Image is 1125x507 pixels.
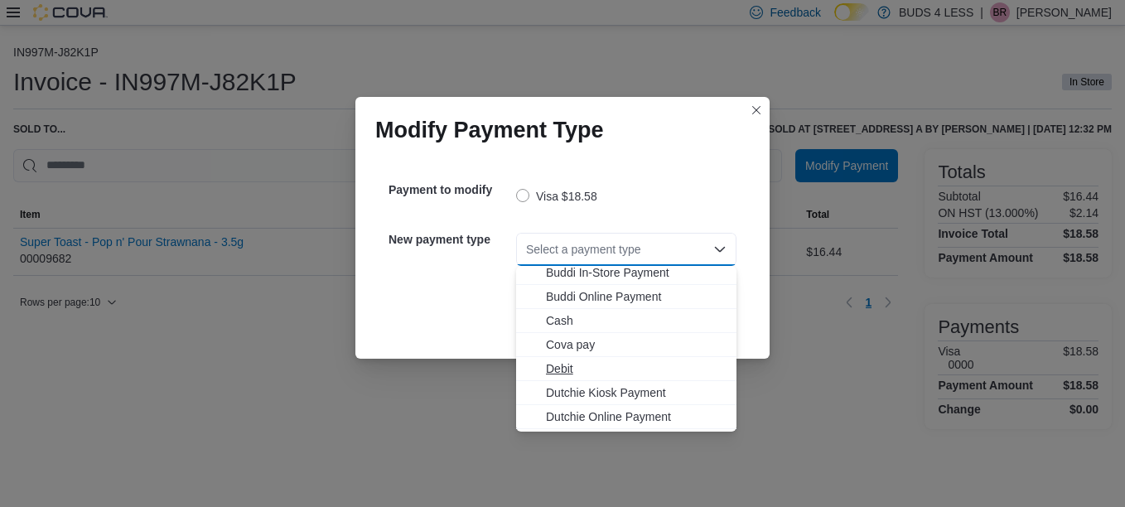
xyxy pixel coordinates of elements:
button: Close list of options [713,243,727,256]
input: Accessible screen reader label [526,239,528,259]
span: Debit [546,360,727,377]
button: Cash [516,309,736,333]
span: Dutchie Kiosk Payment [546,384,727,401]
button: Buddi In-Store Payment [516,261,736,285]
h1: Modify Payment Type [375,117,604,143]
button: Closes this modal window [746,100,766,120]
h5: Payment to modify [389,173,513,206]
button: Buddi Online Payment [516,285,736,309]
span: Buddi In-Store Payment [546,264,727,281]
label: Visa $18.58 [516,186,597,206]
button: Dutchie Kiosk Payment [516,381,736,405]
span: Cash [546,312,727,329]
span: Cova pay [546,336,727,353]
button: Debit [516,357,736,381]
span: Buddi Online Payment [546,288,727,305]
button: Cova pay [516,333,736,357]
span: Dutchie Online Payment [546,408,727,425]
button: Dutchie Online Payment [516,405,736,429]
h5: New payment type [389,223,513,256]
button: Integrated Gift Card [516,429,736,453]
